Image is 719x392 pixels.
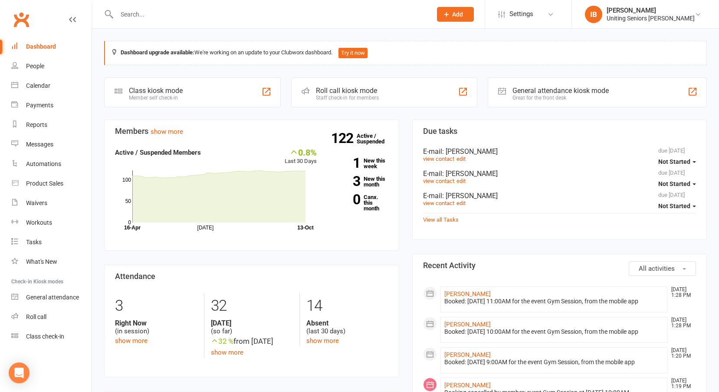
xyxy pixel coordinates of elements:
a: view contact [423,156,454,162]
strong: [DATE] [211,319,293,327]
div: Booked: [DATE] 10:00AM for the event Gym Session, from the mobile app [444,328,664,336]
a: Clubworx [10,9,32,30]
button: Try it now [338,48,368,58]
input: Search... [114,8,426,20]
div: Product Sales [26,180,63,187]
h3: Attendance [115,272,388,281]
a: show more [211,349,243,356]
time: [DATE] 1:20 PM [667,348,696,359]
a: edit [456,178,466,184]
span: : [PERSON_NAME] [442,169,498,178]
button: Add [437,7,474,22]
button: Not Started [658,198,696,214]
div: Uniting Seniors [PERSON_NAME] [607,14,695,22]
a: [PERSON_NAME] [444,351,491,358]
div: People [26,63,44,70]
a: Automations [11,154,92,174]
a: edit [456,156,466,162]
div: Waivers [26,199,47,206]
a: Class kiosk mode [11,327,92,346]
strong: Dashboard upgrade available: [121,49,194,56]
div: Workouts [26,219,52,226]
div: (last 30 days) [306,319,388,336]
div: E-mail [423,192,696,200]
a: edit [456,200,466,206]
a: 1New this week [330,158,388,169]
time: [DATE] 1:28 PM [667,317,696,329]
a: View all Tasks [423,216,459,223]
div: Class kiosk mode [129,86,183,95]
div: Roll call [26,313,46,320]
div: Booked: [DATE] 9:00AM for the event Gym Session, from the mobile app [444,359,664,366]
a: show more [306,337,339,345]
div: Reports [26,121,47,128]
strong: Right Now [115,319,197,327]
h3: Due tasks [423,127,696,136]
div: Calendar [26,82,50,89]
a: What's New [11,252,92,272]
a: Reports [11,115,92,135]
div: Great for the front desk [512,95,609,101]
button: Not Started [658,154,696,169]
div: Messages [26,141,53,148]
a: Payments [11,96,92,115]
span: 32 % [211,337,233,345]
div: Last 30 Days [285,147,317,166]
h3: Recent Activity [423,261,696,270]
div: [PERSON_NAME] [607,7,695,14]
a: Messages [11,135,92,154]
div: 3 [115,293,197,319]
div: Dashboard [26,43,56,50]
a: Waivers [11,193,92,213]
div: IB [585,6,602,23]
strong: Absent [306,319,388,327]
a: [PERSON_NAME] [444,382,491,389]
span: All activities [639,265,675,272]
span: Not Started [658,203,690,209]
button: Not Started [658,176,696,192]
div: What's New [26,258,57,265]
a: General attendance kiosk mode [11,288,92,307]
strong: Active / Suspended Members [115,149,201,156]
a: 122Active / Suspended [357,126,395,151]
span: Add [452,11,463,18]
div: Tasks [26,239,42,246]
a: Dashboard [11,37,92,56]
strong: 1 [330,156,360,169]
div: 32 [211,293,293,319]
div: Open Intercom Messenger [9,362,30,383]
div: Class check-in [26,333,64,340]
div: Payments [26,102,53,109]
div: Member self check-in [129,95,183,101]
a: 0Canx. this month [330,194,388,211]
a: 3New this month [330,176,388,187]
div: We're working on an update to your Clubworx dashboard. [104,41,707,65]
a: view contact [423,200,454,206]
time: [DATE] 1:28 PM [667,287,696,298]
div: (in session) [115,319,197,336]
strong: 0 [330,193,360,206]
div: (so far) [211,319,293,336]
a: show more [151,128,183,136]
strong: 3 [330,175,360,188]
button: All activities [629,261,696,276]
a: Product Sales [11,174,92,193]
a: Workouts [11,213,92,233]
div: Booked: [DATE] 11:00AM for the event Gym Session, from the mobile app [444,298,664,305]
span: Settings [509,4,533,24]
a: show more [115,337,148,345]
div: from [DATE] [211,336,293,347]
div: Roll call kiosk mode [316,86,379,95]
div: E-mail [423,169,696,178]
a: [PERSON_NAME] [444,321,491,328]
span: Not Started [658,180,690,187]
time: [DATE] 1:19 PM [667,378,696,389]
div: General attendance [26,294,79,301]
div: 0.8% [285,147,317,157]
span: Not Started [658,158,690,165]
div: Automations [26,160,61,167]
div: General attendance kiosk mode [512,86,609,95]
div: Staff check-in for members [316,95,379,101]
h3: Members [115,127,388,136]
a: Calendar [11,76,92,96]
